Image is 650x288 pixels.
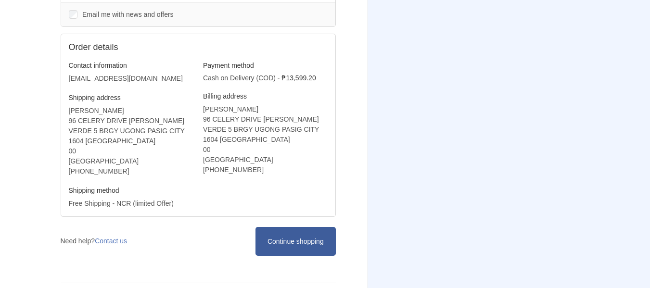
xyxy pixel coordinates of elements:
h2: Order details [69,42,198,53]
h3: Shipping method [69,186,193,195]
a: Contact us [95,237,127,245]
p: Free Shipping - NCR (limited Offer) [69,199,193,209]
address: [PERSON_NAME] 96 CELERY DRIVE [PERSON_NAME] VERDE 5 BRGY UGONG PASIG CITY 1604 [GEOGRAPHIC_DATA] ... [203,104,328,175]
span: - ₱13,599.20 [278,74,316,82]
a: Continue shopping [255,227,335,255]
h3: Shipping address [69,93,193,102]
span: Continue shopping [268,238,324,245]
span: Cash on Delivery (COD) [203,74,276,82]
p: Need help? [61,236,127,246]
h3: Payment method [203,61,328,70]
bdo: [EMAIL_ADDRESS][DOMAIN_NAME] [69,75,183,82]
span: Email me with news and offers [82,11,174,18]
address: [PERSON_NAME] 96 CELERY DRIVE [PERSON_NAME] VERDE 5 BRGY UGONG PASIG CITY 1604 [GEOGRAPHIC_DATA] ... [69,106,193,176]
h3: Billing address [203,92,328,100]
h3: Contact information [69,61,193,70]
